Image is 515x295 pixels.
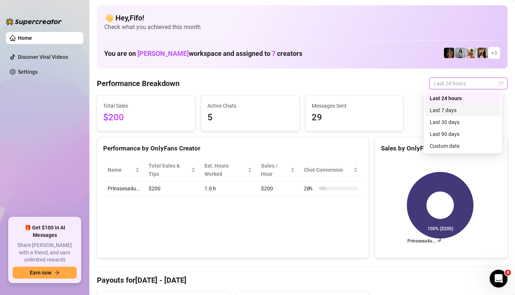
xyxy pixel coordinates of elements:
div: Performance by OnlyFans Creator [103,143,362,153]
div: Last 7 days [430,106,496,114]
a: Settings [18,69,38,75]
span: 5 [207,111,293,125]
span: Chat Conversion [304,166,352,174]
img: Green [466,48,477,58]
div: Est. Hours Worked [204,162,246,178]
span: Name [108,166,134,174]
td: $200 [144,181,200,196]
div: Last 24 hours [425,92,500,104]
span: Last 24 hours [434,78,503,89]
span: Check what you achieved this month [104,23,500,31]
div: Last 30 days [425,116,500,128]
h4: Payouts for [DATE] - [DATE] [97,275,508,285]
div: Last 30 days [430,118,496,126]
span: 7 [272,50,276,57]
span: Total Sales & Tips [149,162,190,178]
iframe: Intercom live chat [490,270,508,288]
div: Custom date [425,140,500,152]
h4: Performance Breakdown [97,78,179,89]
div: Sales by OnlyFans Creator [381,143,501,153]
div: Custom date [430,142,496,150]
span: 4 [505,270,511,276]
span: Sales / Hour [261,162,289,178]
img: logo-BBDzfeDw.svg [6,18,62,25]
span: Messages Sent [312,102,397,110]
span: 29 [312,111,397,125]
img: AD [477,48,488,58]
td: 1.0 h [200,181,257,196]
div: Last 7 days [425,104,500,116]
th: Sales / Hour [257,159,299,181]
span: 20 % [304,184,316,193]
td: Prinssesa4u… [103,181,144,196]
th: Chat Conversion [299,159,362,181]
div: Last 24 hours [430,94,496,102]
span: calendar [499,81,503,86]
a: Home [18,35,32,41]
h4: 👋 Hey, Fifo ! [104,13,500,23]
span: Earn now [30,270,51,276]
span: $200 [103,111,189,125]
a: Discover Viral Videos [18,54,68,60]
span: arrow-right [54,270,60,275]
div: Last 90 days [430,130,496,138]
span: + 3 [491,49,497,57]
img: A [455,48,465,58]
div: Last 90 days [425,128,500,140]
span: Active Chats [207,102,293,110]
text: Prinssesa4u… [407,238,435,244]
td: $200 [257,181,299,196]
th: Name [103,159,144,181]
span: 🎁 Get $100 in AI Messages [13,224,77,239]
img: D [444,48,454,58]
span: Total Sales [103,102,189,110]
th: Total Sales & Tips [144,159,200,181]
span: [PERSON_NAME] [137,50,189,57]
button: Earn nowarrow-right [13,267,77,279]
span: Share [PERSON_NAME] with a friend, and earn unlimited rewards [13,242,77,264]
h1: You are on workspace and assigned to creators [104,50,302,58]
